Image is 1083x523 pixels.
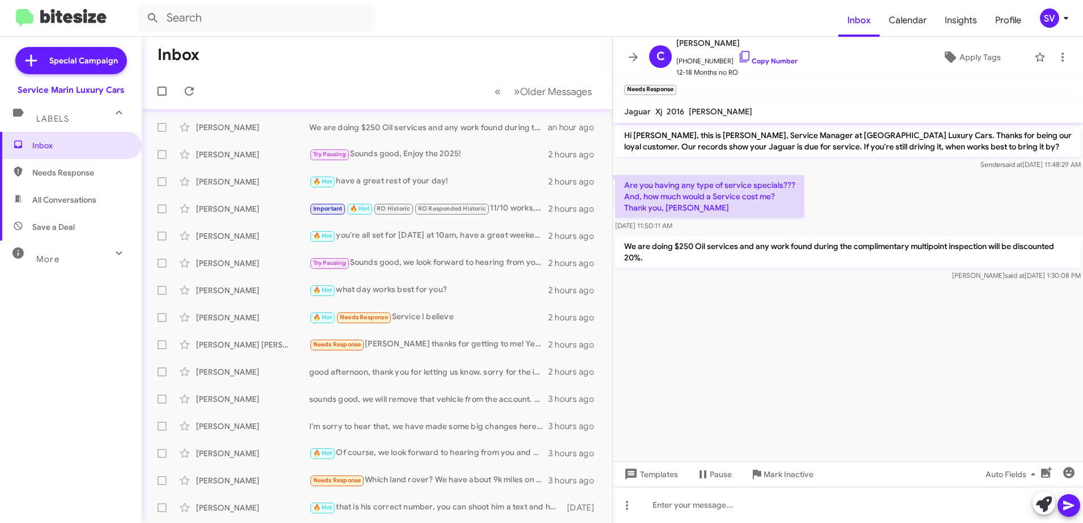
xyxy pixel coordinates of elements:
[32,167,129,178] span: Needs Response
[313,449,332,457] span: 🔥 Hot
[914,47,1029,67] button: Apply Tags
[838,4,880,37] a: Inbox
[655,106,662,117] span: Xj
[488,80,508,103] button: Previous
[1030,8,1071,28] button: SV
[313,314,332,321] span: 🔥 Hot
[977,464,1049,485] button: Auto Fields
[980,160,1081,169] span: Sender [DATE] 11:48:29 AM
[738,57,798,65] a: Copy Number
[196,285,309,296] div: [PERSON_NAME]
[340,314,388,321] span: Needs Response
[196,203,309,215] div: [PERSON_NAME]
[548,312,603,323] div: 2 hours ago
[36,114,69,124] span: Labels
[313,504,332,511] span: 🔥 Hot
[548,475,603,486] div: 3 hours ago
[548,149,603,160] div: 2 hours ago
[613,464,687,485] button: Templates
[952,271,1081,280] span: [PERSON_NAME] [DATE] 1:30:08 PM
[32,140,129,151] span: Inbox
[32,194,96,205] span: All Conversations
[309,447,548,460] div: Of course, we look forward to hearing from you and getting your vehicle in for service.
[1005,271,1025,280] span: said at
[615,175,804,218] p: Are you having any type of service specials??? And, how much would a Service cost me? Thank you, ...
[313,477,361,484] span: Needs Response
[196,366,309,378] div: [PERSON_NAME]
[309,501,562,514] div: that is his correct number, you can shoot him a text and he will get back to you. he had stepped ...
[615,221,672,230] span: [DATE] 11:50:11 AM
[309,421,548,432] div: I'm sorry to hear that, we have made some big changes here in the service department and would li...
[196,475,309,486] div: [PERSON_NAME]
[548,285,603,296] div: 2 hours ago
[676,36,798,50] span: [PERSON_NAME]
[687,464,741,485] button: Pause
[936,4,986,37] a: Insights
[548,230,603,242] div: 2 hours ago
[507,80,599,103] button: Next
[196,502,309,513] div: [PERSON_NAME]
[313,259,346,267] span: Try Pausing
[309,284,548,297] div: what day works best for you?
[196,258,309,269] div: [PERSON_NAME]
[313,232,332,239] span: 🔥 Hot
[1003,160,1022,169] span: said at
[624,106,651,117] span: Jaguar
[676,50,798,67] span: [PHONE_NUMBER]
[986,4,1030,37] a: Profile
[196,393,309,405] div: [PERSON_NAME]
[196,122,309,133] div: [PERSON_NAME]
[548,203,603,215] div: 2 hours ago
[15,47,127,74] a: Special Campaign
[986,464,1040,485] span: Auto Fields
[710,464,732,485] span: Pause
[548,421,603,432] div: 3 hours ago
[624,85,676,95] small: Needs Response
[548,176,603,187] div: 2 hours ago
[548,339,603,350] div: 2 hours ago
[741,464,822,485] button: Mark Inactive
[548,448,603,459] div: 3 hours ago
[656,48,665,66] span: C
[514,84,520,98] span: »
[36,254,59,264] span: More
[309,311,548,324] div: Service I believe
[196,339,309,350] div: [PERSON_NAME] [PERSON_NAME]
[309,393,548,405] div: sounds good, we will remove that vehicle from the account. Have a great day!
[32,221,75,233] span: Save a Deal
[309,229,548,242] div: you're all set for [DATE] at 10am, have a great weekend and we will see you [DATE] morning!
[196,149,309,160] div: [PERSON_NAME]
[309,175,548,188] div: have a great rest of your day!
[309,366,548,378] div: good afternoon, thank you for letting us know. sorry for the inconvenience.
[764,464,813,485] span: Mark Inactive
[548,393,603,405] div: 3 hours ago
[196,448,309,459] div: [PERSON_NAME]
[488,80,599,103] nav: Page navigation example
[313,286,332,294] span: 🔥 Hot
[667,106,684,117] span: 2016
[880,4,936,37] a: Calendar
[676,67,798,78] span: 12-18 Months no RO
[18,84,125,96] div: Service Marin Luxury Cars
[1040,8,1059,28] div: SV
[309,202,548,215] div: 11/10 works, what time works best for you?
[548,258,603,269] div: 2 hours ago
[350,205,369,212] span: 🔥 Hot
[615,125,1081,157] p: Hi [PERSON_NAME], this is [PERSON_NAME], Service Manager at [GEOGRAPHIC_DATA] Luxury Cars. Thanks...
[196,230,309,242] div: [PERSON_NAME]
[196,176,309,187] div: [PERSON_NAME]
[313,178,332,185] span: 🔥 Hot
[377,205,410,212] span: RO Historic
[562,502,603,513] div: [DATE]
[309,148,548,161] div: Sounds good, Enjoy the 2025!
[520,85,592,98] span: Older Messages
[615,236,1081,268] p: We are doing $250 Oil services and any work found during the complimentary multipoint inspection ...
[960,47,1001,67] span: Apply Tags
[309,474,548,487] div: Which land rover? We have about 9k miles on the defender now. Maybe that is the one you are refer...
[157,46,199,64] h1: Inbox
[418,205,486,212] span: RO Responded Historic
